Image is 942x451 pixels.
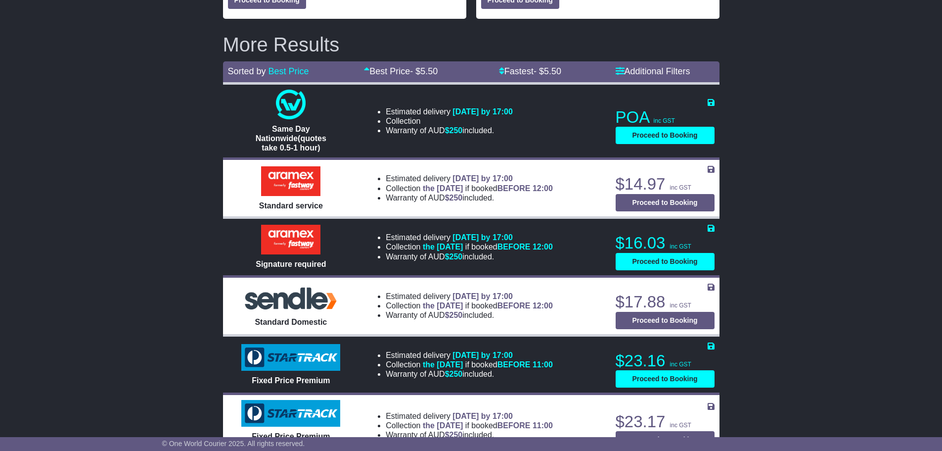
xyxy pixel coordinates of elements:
[420,66,438,76] span: 5.50
[616,292,715,312] p: $17.88
[616,107,715,127] p: POA
[386,411,553,421] li: Estimated delivery
[423,243,463,251] span: the [DATE]
[445,431,463,439] span: $
[423,421,463,430] span: the [DATE]
[423,421,553,430] span: if booked
[252,432,330,450] span: Fixed Price Premium ATL
[386,369,553,379] li: Warranty of AUD included.
[449,431,463,439] span: 250
[497,184,531,193] span: BEFORE
[256,260,326,268] span: Signature required
[259,201,323,210] span: Standard service
[544,66,561,76] span: 5.50
[449,252,463,261] span: 250
[452,174,513,183] span: [DATE] by 17:00
[497,301,531,310] span: BEFORE
[616,66,690,76] a: Additional Filters
[386,116,513,126] li: Collection
[241,285,340,312] img: Sendle: Standard Domestic
[670,361,691,368] span: inc GST
[386,301,553,310] li: Collection
[256,125,326,152] span: Same Day Nationwide(quotes take 0.5-1 hour)
[410,66,438,76] span: - $
[364,66,438,76] a: Best Price- $5.50
[162,440,305,448] span: © One World Courier 2025. All rights reserved.
[670,184,691,191] span: inc GST
[449,126,463,135] span: 250
[223,34,719,55] h2: More Results
[533,421,553,430] span: 11:00
[616,253,715,270] button: Proceed to Booking
[533,360,553,369] span: 11:00
[616,370,715,388] button: Proceed to Booking
[423,360,553,369] span: if booked
[616,194,715,211] button: Proceed to Booking
[449,194,463,202] span: 250
[534,66,561,76] span: - $
[276,90,306,119] img: One World Courier: Same Day Nationwide(quotes take 0.5-1 hour)
[497,360,531,369] span: BEFORE
[386,292,553,301] li: Estimated delivery
[269,66,309,76] a: Best Price
[386,242,553,251] li: Collection
[386,193,553,202] li: Warranty of AUD included.
[386,252,553,261] li: Warranty of AUD included.
[386,184,553,193] li: Collection
[252,376,330,385] span: Fixed Price Premium
[616,127,715,144] button: Proceed to Booking
[386,126,513,135] li: Warranty of AUD included.
[445,126,463,135] span: $
[386,351,553,360] li: Estimated delivery
[616,233,715,253] p: $16.03
[423,301,553,310] span: if booked
[445,370,463,378] span: $
[499,66,561,76] a: Fastest- $5.50
[449,370,463,378] span: 250
[255,318,327,326] span: Standard Domestic
[616,431,715,449] button: Proceed to Booking
[228,66,266,76] span: Sorted by
[386,107,513,116] li: Estimated delivery
[423,301,463,310] span: the [DATE]
[386,421,553,430] li: Collection
[616,174,715,194] p: $14.97
[241,344,340,371] img: StarTrack: Fixed Price Premium
[423,184,463,193] span: the [DATE]
[654,117,675,124] span: inc GST
[386,430,553,440] li: Warranty of AUD included.
[423,360,463,369] span: the [DATE]
[452,351,513,359] span: [DATE] by 17:00
[452,107,513,116] span: [DATE] by 17:00
[386,233,553,242] li: Estimated delivery
[497,421,531,430] span: BEFORE
[452,292,513,301] span: [DATE] by 17:00
[670,302,691,309] span: inc GST
[445,252,463,261] span: $
[670,243,691,250] span: inc GST
[452,412,513,420] span: [DATE] by 17:00
[445,311,463,319] span: $
[445,194,463,202] span: $
[616,351,715,371] p: $23.16
[533,243,553,251] span: 12:00
[261,225,320,254] img: Aramex: Signature required
[616,312,715,329] button: Proceed to Booking
[261,166,320,196] img: Aramex: Standard service
[449,311,463,319] span: 250
[423,184,553,193] span: if booked
[533,301,553,310] span: 12:00
[452,233,513,242] span: [DATE] by 17:00
[386,310,553,320] li: Warranty of AUD included.
[670,422,691,429] span: inc GST
[241,400,340,427] img: StarTrack: Fixed Price Premium ATL
[423,243,553,251] span: if booked
[386,360,553,369] li: Collection
[497,243,531,251] span: BEFORE
[533,184,553,193] span: 12:00
[616,412,715,432] p: $23.17
[386,174,553,183] li: Estimated delivery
